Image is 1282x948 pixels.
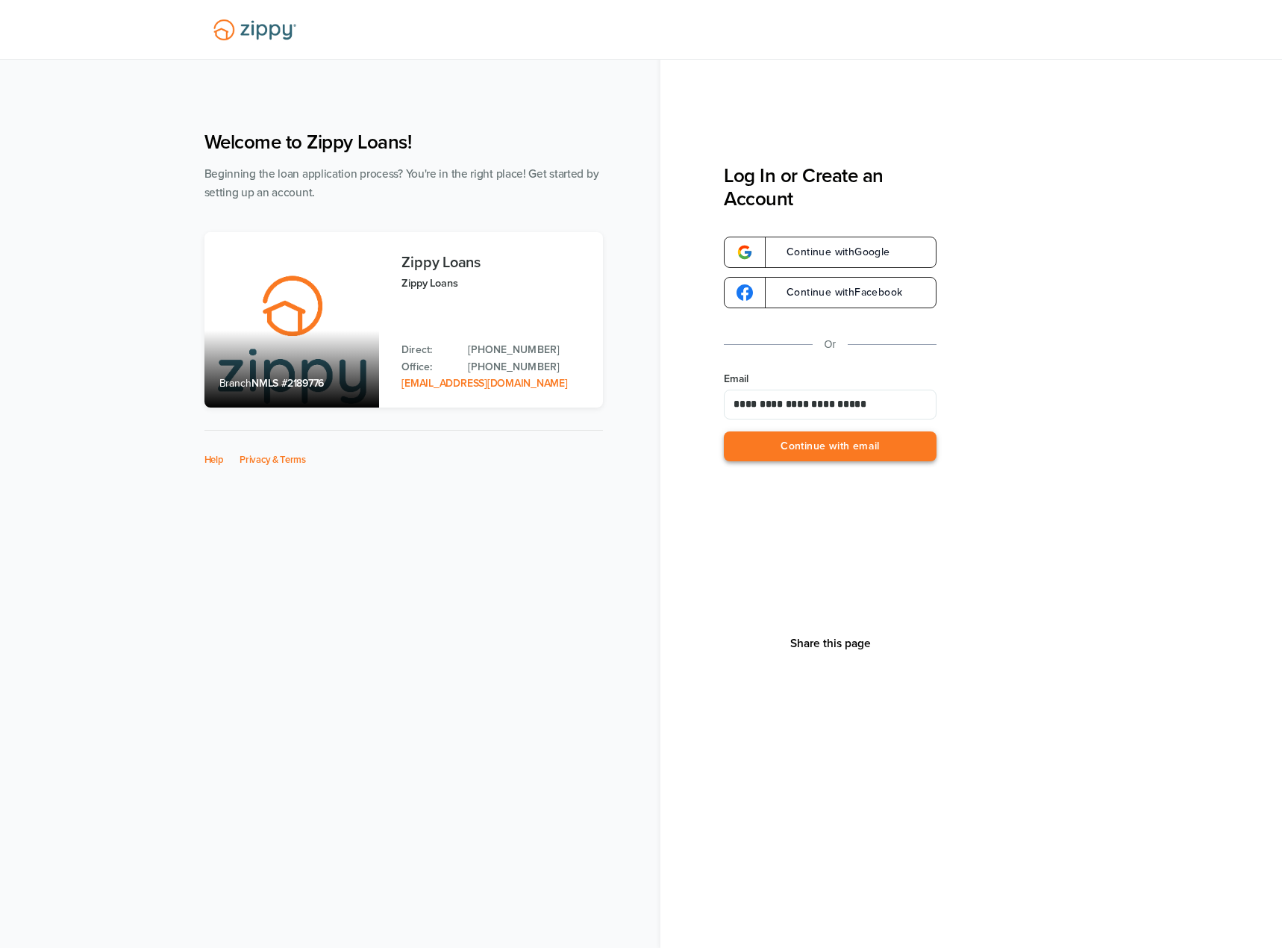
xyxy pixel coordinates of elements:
a: google-logoContinue withFacebook [724,277,937,308]
p: Or [825,335,837,354]
img: Lender Logo [204,13,305,47]
span: NMLS #2189776 [251,377,324,390]
a: Direct Phone: 512-975-2947 [468,342,587,358]
a: Office Phone: 512-975-2947 [468,359,587,375]
img: google-logo [737,284,753,301]
button: Share This Page [786,636,875,651]
a: Help [204,454,224,466]
button: Continue with email [724,431,937,462]
a: Privacy & Terms [240,454,306,466]
span: Beginning the loan application process? You're in the right place! Get started by setting up an a... [204,167,599,199]
p: Direct: [401,342,453,358]
input: Email Address [724,390,937,420]
a: google-logoContinue withGoogle [724,237,937,268]
p: Zippy Loans [401,275,587,292]
span: Continue with Facebook [772,287,902,298]
label: Email [724,372,937,387]
span: Branch [219,377,252,390]
span: Continue with Google [772,247,890,258]
a: Email Address: zippyguide@zippymh.com [401,377,567,390]
p: Office: [401,359,453,375]
img: google-logo [737,244,753,261]
h3: Zippy Loans [401,255,587,271]
h3: Log In or Create an Account [724,164,937,211]
h1: Welcome to Zippy Loans! [204,131,603,154]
